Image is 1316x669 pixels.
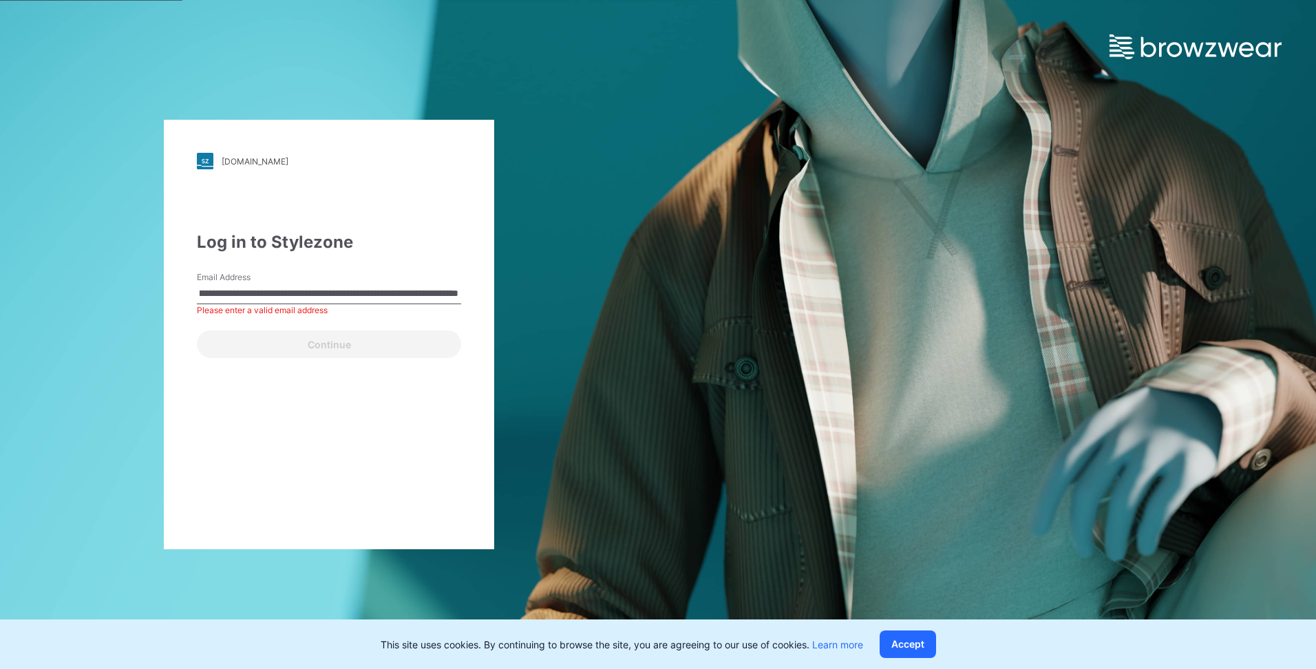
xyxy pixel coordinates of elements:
a: Learn more [812,639,863,650]
img: browzwear-logo.e42bd6dac1945053ebaf764b6aa21510.svg [1110,34,1282,59]
div: Log in to Stylezone [197,230,461,255]
label: Email Address [197,271,293,284]
div: [DOMAIN_NAME] [222,156,288,167]
button: Accept [880,630,936,658]
div: Please enter a valid email address [197,304,461,317]
a: [DOMAIN_NAME] [197,153,461,169]
img: stylezone-logo.562084cfcfab977791bfbf7441f1a819.svg [197,153,213,169]
p: This site uses cookies. By continuing to browse the site, you are agreeing to our use of cookies. [381,637,863,652]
